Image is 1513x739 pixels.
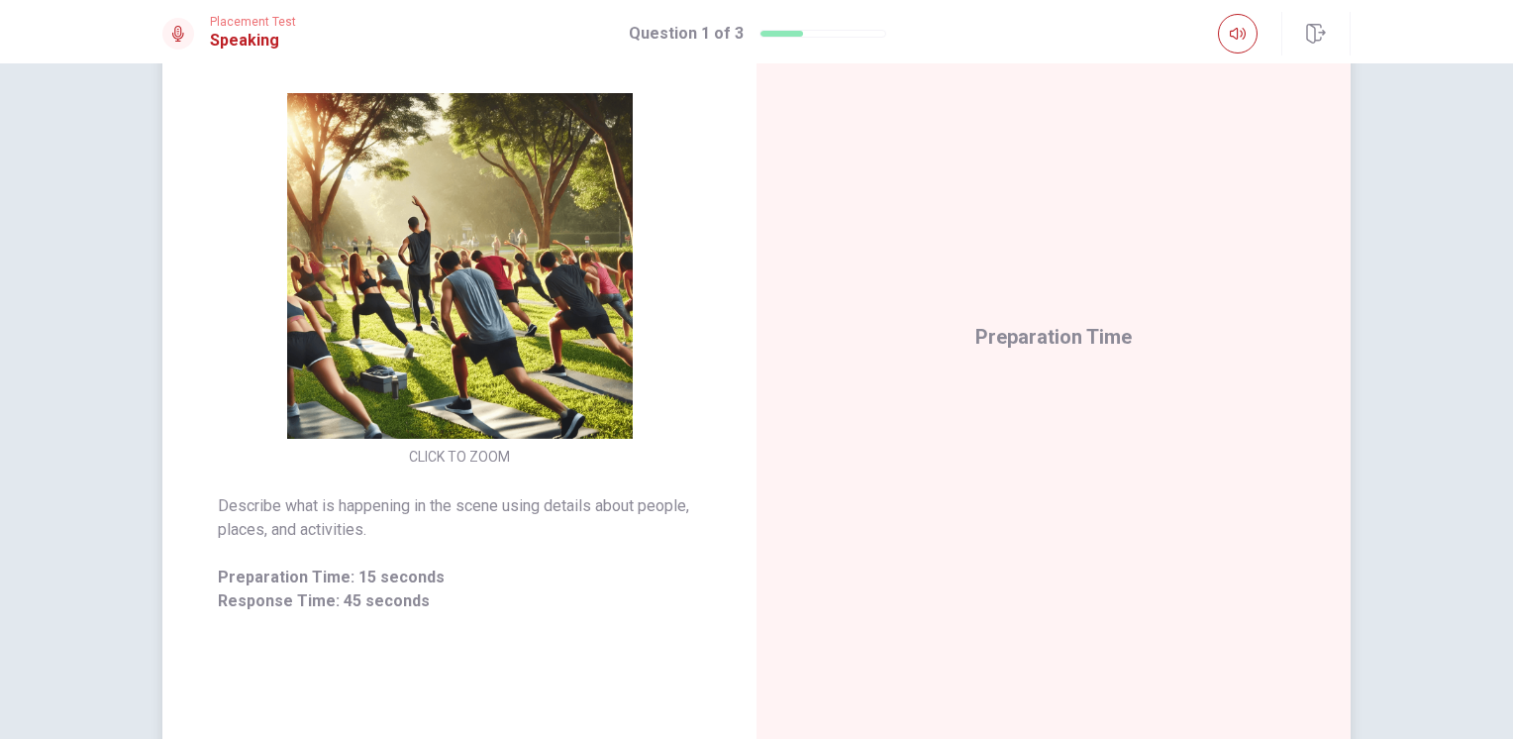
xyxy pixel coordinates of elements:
[975,325,1132,349] span: Preparation Time
[218,494,701,542] span: Describe what is happening in the scene using details about people, places, and activities.
[210,15,296,29] span: Placement Test
[218,566,701,589] span: Preparation Time: 15 seconds
[218,589,701,613] span: Response Time: 45 seconds
[269,93,650,439] img: [object Object]
[210,29,296,53] h1: Speaking
[629,22,744,46] h1: Question 1 of 3
[401,443,518,471] button: CLICK TO ZOOM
